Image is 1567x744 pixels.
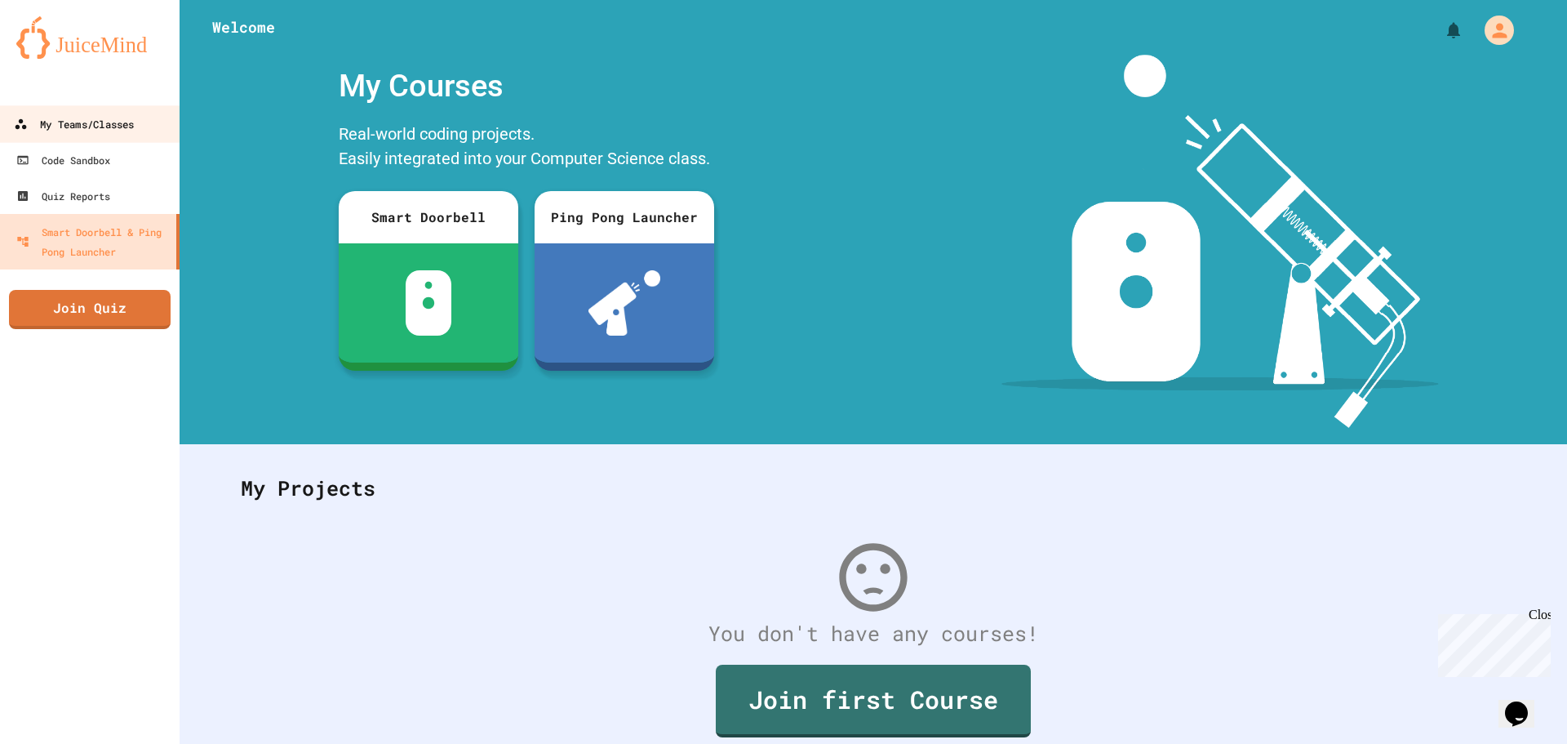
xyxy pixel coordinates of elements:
[535,191,714,243] div: Ping Pong Launcher
[331,55,722,118] div: My Courses
[339,191,518,243] div: Smart Doorbell
[14,114,134,135] div: My Teams/Classes
[1001,55,1439,428] img: banner-image-my-projects.png
[16,222,170,261] div: Smart Doorbell & Ping Pong Launcher
[588,270,661,336] img: ppl-with-ball.png
[7,7,113,104] div: Chat with us now!Close
[1498,679,1551,728] iframe: chat widget
[406,270,452,336] img: sdb-white.svg
[716,665,1031,737] a: Join first Course
[1432,608,1551,677] iframe: chat widget
[331,118,722,179] div: Real-world coding projects. Easily integrated into your Computer Science class.
[16,186,110,206] div: Quiz Reports
[1414,16,1467,44] div: My Notifications
[16,150,110,170] div: Code Sandbox
[9,290,171,329] a: Join Quiz
[224,618,1522,649] div: You don't have any courses!
[16,16,163,59] img: logo-orange.svg
[1467,11,1518,49] div: My Account
[224,457,1522,520] div: My Projects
